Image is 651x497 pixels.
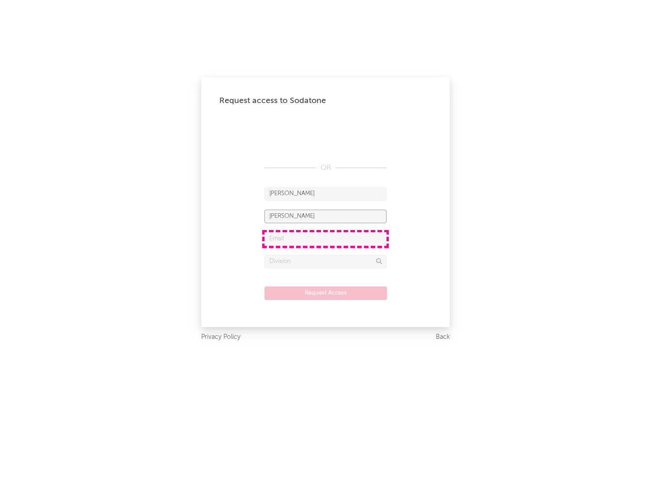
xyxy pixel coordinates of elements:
[436,332,450,343] a: Back
[201,332,241,343] a: Privacy Policy
[219,95,432,106] div: Request access to Sodatone
[264,232,387,246] input: Email
[264,286,387,300] button: Request Access
[264,255,387,268] input: Division
[264,187,387,201] input: First Name
[264,163,387,173] div: OR
[264,210,387,223] input: Last Name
